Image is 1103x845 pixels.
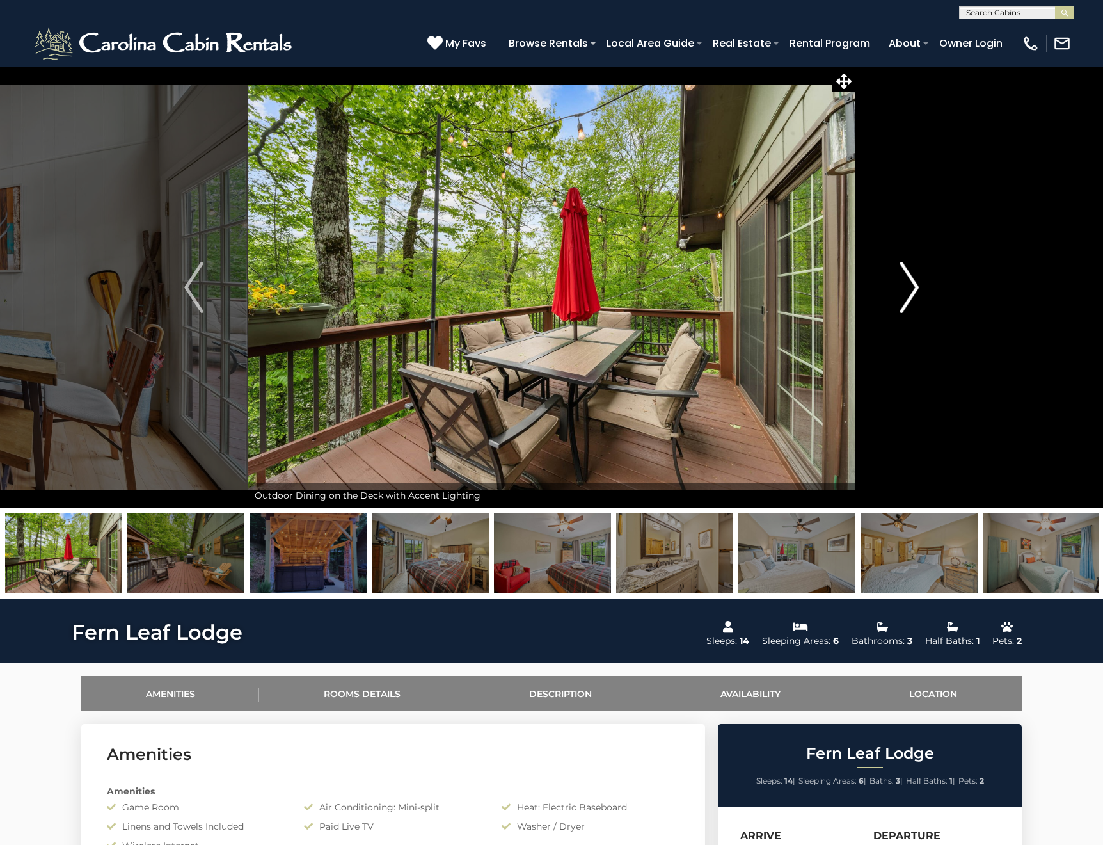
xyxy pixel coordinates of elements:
button: Previous [139,67,248,508]
img: mail-regular-white.png [1053,35,1071,52]
strong: 6 [859,776,864,785]
a: Rental Program [783,32,877,54]
span: Baths: [869,776,894,785]
img: White-1-2.png [32,24,298,63]
h2: Fern Leaf Lodge [721,745,1019,762]
img: 168689138 [127,513,244,593]
a: Availability [656,676,845,711]
img: arrow [900,262,919,313]
strong: 14 [784,776,793,785]
img: 168689119 [616,513,733,593]
div: Game Room [97,801,294,814]
span: Pets: [958,776,978,785]
div: Washer / Dryer [492,820,689,833]
img: arrow [184,262,203,313]
span: Sleeping Areas: [798,776,857,785]
div: Amenities [97,785,689,798]
strong: 1 [949,776,953,785]
span: My Favs [445,35,486,51]
img: 168689111 [372,513,489,593]
a: Location [845,676,1022,711]
a: Browse Rentals [502,32,594,54]
div: Linens and Towels Included [97,820,294,833]
strong: 3 [896,776,900,785]
img: 168689116 [738,513,855,593]
li: | [869,773,903,789]
div: Air Conditioning: Mini-split [294,801,491,814]
a: Rooms Details [259,676,464,711]
img: 168689110 [494,513,611,593]
span: Half Baths: [906,776,948,785]
div: Paid Live TV [294,820,491,833]
a: Description [464,676,656,711]
img: phone-regular-white.png [1022,35,1040,52]
a: Local Area Guide [600,32,701,54]
div: Heat: Electric Baseboard [492,801,689,814]
h3: Amenities [107,743,679,766]
li: | [906,773,955,789]
label: Departure [873,830,940,842]
button: Next [855,67,964,508]
span: Sleeps: [756,776,782,785]
img: 168565208 [250,513,367,593]
div: Outdoor Dining on the Deck with Accent Lighting [248,483,855,508]
a: My Favs [427,35,489,52]
a: Real Estate [706,32,777,54]
li: | [798,773,866,789]
img: 168689117 [861,513,978,593]
label: Arrive [740,830,781,842]
li: | [756,773,795,789]
img: 168689136 [5,513,122,593]
a: Amenities [81,676,259,711]
strong: 2 [980,776,984,785]
img: 168689112 [983,513,1100,593]
a: About [882,32,927,54]
a: Owner Login [933,32,1009,54]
